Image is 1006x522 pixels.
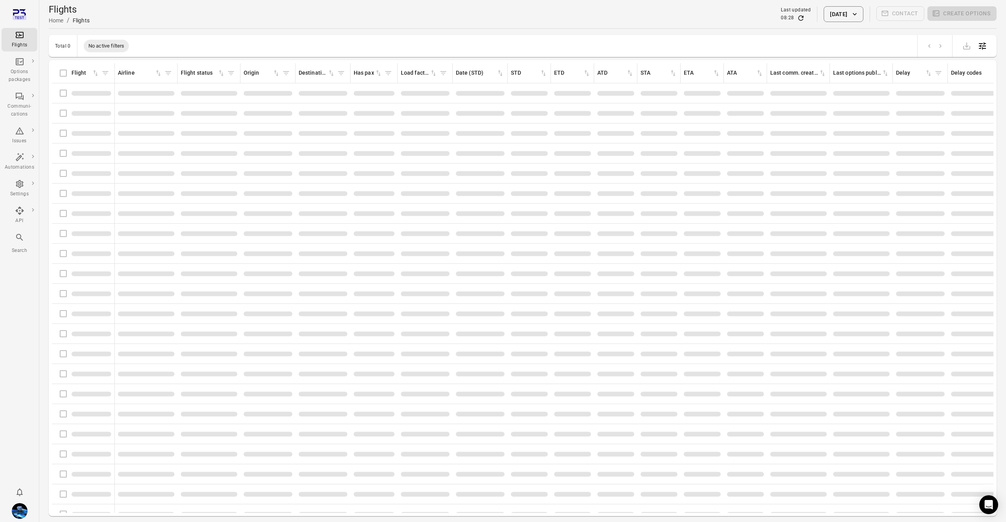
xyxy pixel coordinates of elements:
div: Sort by flight status in ascending order [181,69,225,77]
span: Please make a selection to create an option package [927,6,997,22]
span: Filter by has pax [382,67,394,79]
button: Daníel Benediktsson [9,500,31,522]
div: Sort by origin in ascending order [244,69,280,77]
span: Filter by flight status [225,67,237,79]
nav: pagination navigation [924,41,946,51]
div: Search [5,247,34,255]
a: Communi-cations [2,89,37,121]
div: Sort by has pax in ascending order [354,69,382,77]
div: Delay codes [951,69,999,77]
div: Sort by ATA in ascending order [727,69,764,77]
div: Sort by load factor in ascending order [401,69,437,77]
button: Refresh data [797,14,805,22]
button: Search [2,230,37,257]
a: Options packages [2,55,37,86]
a: Flights [2,28,37,51]
span: Filter by destination [335,67,347,79]
div: Sort by delay in ascending order [896,69,933,77]
div: Open Intercom Messenger [979,495,998,514]
nav: Breadcrumbs [49,16,90,25]
div: Sort by last communication created in ascending order [770,69,826,77]
div: Issues [5,137,34,145]
div: Sort by destination in ascending order [299,69,335,77]
h1: Flights [49,3,90,16]
a: Issues [2,124,37,147]
button: Open table configuration [975,38,990,54]
div: Sort by STA in ascending order [641,69,677,77]
div: Automations [5,164,34,171]
span: Filter by flight [99,67,111,79]
div: Sort by date (STD) in ascending order [456,69,504,77]
span: Filter by airline [162,67,174,79]
a: Home [49,17,64,24]
a: API [2,204,37,227]
span: Filter by origin [280,67,292,79]
div: Sort by airline in ascending order [118,69,162,77]
div: Sort by flight in ascending order [72,69,99,77]
div: Settings [5,190,34,198]
div: Sort by STD in ascending order [511,69,547,77]
div: Sort by ETA in ascending order [684,69,720,77]
a: Settings [2,177,37,200]
div: Total 0 [55,43,71,49]
button: Notifications [12,484,28,500]
div: Sort by last options package published in ascending order [833,69,889,77]
a: Automations [2,150,37,174]
span: No active filters [84,42,129,50]
div: API [5,217,34,225]
div: Options packages [5,68,34,84]
div: Sort by ATD in ascending order [597,69,634,77]
div: Sort by ETD in ascending order [554,69,591,77]
img: shutterstock-1708408498.jpg [12,503,28,519]
span: Filter by delay [933,67,944,79]
span: Please make a selection to create communications [876,6,925,22]
div: Flights [5,41,34,49]
div: Last updated [781,6,811,14]
span: Please make a selection to export [959,42,975,49]
div: Communi-cations [5,103,34,118]
li: / [67,16,70,25]
button: [DATE] [824,6,863,22]
div: 08:28 [781,14,794,22]
div: Flights [73,17,90,24]
span: Filter by load factor [437,67,449,79]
